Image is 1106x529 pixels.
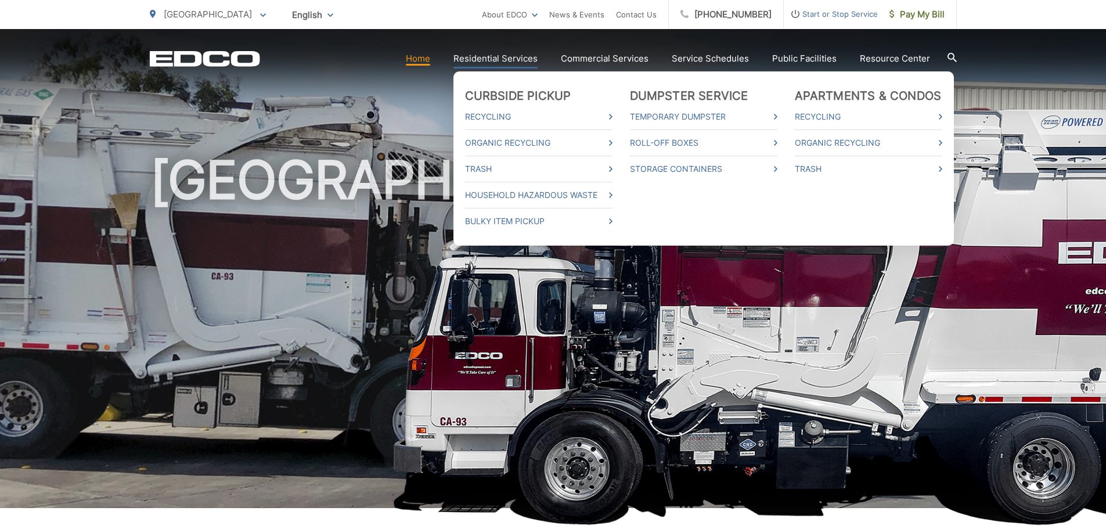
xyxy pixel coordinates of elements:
[465,89,571,103] a: Curbside Pickup
[772,52,837,66] a: Public Facilities
[465,110,613,124] a: Recycling
[561,52,649,66] a: Commercial Services
[630,110,777,124] a: Temporary Dumpster
[453,52,538,66] a: Residential Services
[549,8,604,21] a: News & Events
[795,110,942,124] a: Recycling
[406,52,430,66] a: Home
[616,8,657,21] a: Contact Us
[860,52,930,66] a: Resource Center
[795,136,942,150] a: Organic Recycling
[630,136,777,150] a: Roll-Off Boxes
[150,51,260,67] a: EDCD logo. Return to the homepage.
[164,9,252,20] span: [GEOGRAPHIC_DATA]
[889,8,945,21] span: Pay My Bill
[630,89,748,103] a: Dumpster Service
[150,151,957,519] h1: [GEOGRAPHIC_DATA]
[795,162,942,176] a: Trash
[465,162,613,176] a: Trash
[283,5,342,25] span: English
[795,89,942,103] a: Apartments & Condos
[630,162,777,176] a: Storage Containers
[482,8,538,21] a: About EDCO
[672,52,749,66] a: Service Schedules
[465,136,613,150] a: Organic Recycling
[465,214,613,228] a: Bulky Item Pickup
[465,188,613,202] a: Household Hazardous Waste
